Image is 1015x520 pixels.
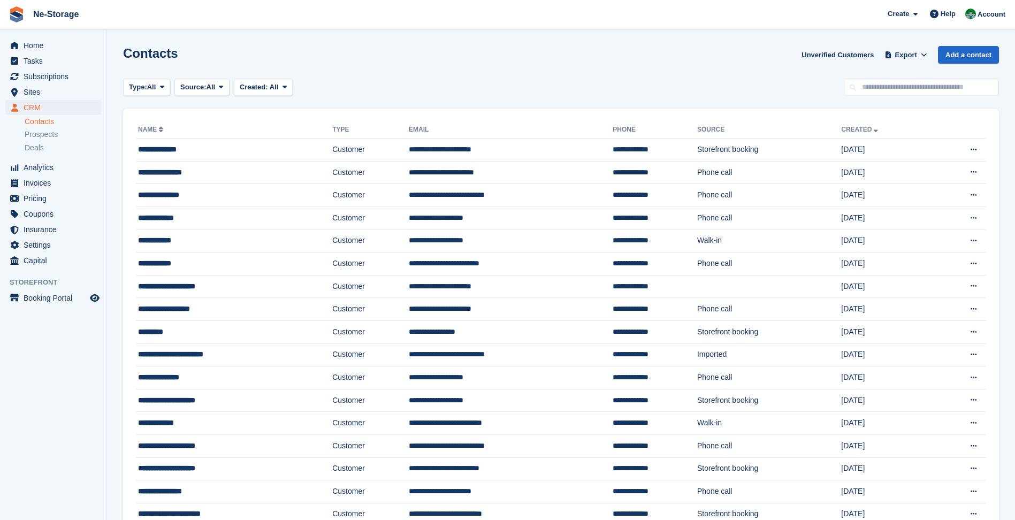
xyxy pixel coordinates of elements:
[697,343,841,366] td: Imported
[697,207,841,230] td: Phone call
[5,69,101,84] a: menu
[841,230,933,253] td: [DATE]
[5,85,101,100] a: menu
[697,434,841,457] td: Phone call
[882,46,929,64] button: Export
[180,82,206,93] span: Source:
[332,480,409,503] td: Customer
[123,46,178,60] h1: Contacts
[147,82,156,93] span: All
[29,5,83,23] a: Ne-Storage
[332,275,409,298] td: Customer
[841,457,933,480] td: [DATE]
[5,290,101,305] a: menu
[841,434,933,457] td: [DATE]
[5,222,101,237] a: menu
[332,457,409,480] td: Customer
[895,50,917,60] span: Export
[965,9,976,19] img: Charlotte Nesbitt
[5,238,101,253] a: menu
[24,38,88,53] span: Home
[697,480,841,503] td: Phone call
[841,389,933,412] td: [DATE]
[9,6,25,22] img: stora-icon-8386f47178a22dfd0bd8f6a31ec36ba5ce8667c1dd55bd0f319d3a0aa187defe.svg
[841,139,933,162] td: [DATE]
[332,389,409,412] td: Customer
[24,191,88,206] span: Pricing
[174,79,230,96] button: Source: All
[24,238,88,253] span: Settings
[24,222,88,237] span: Insurance
[888,9,909,19] span: Create
[941,9,956,19] span: Help
[332,121,409,139] th: Type
[25,117,101,127] a: Contacts
[332,207,409,230] td: Customer
[24,175,88,190] span: Invoices
[88,292,101,304] a: Preview store
[129,82,147,93] span: Type:
[240,83,268,91] span: Created:
[25,143,44,153] span: Deals
[841,207,933,230] td: [DATE]
[697,139,841,162] td: Storefront booking
[697,366,841,389] td: Phone call
[841,253,933,276] td: [DATE]
[24,69,88,84] span: Subscriptions
[25,142,101,154] a: Deals
[332,184,409,207] td: Customer
[697,320,841,343] td: Storefront booking
[697,412,841,435] td: Walk-in
[697,121,841,139] th: Source
[5,53,101,68] a: menu
[24,253,88,268] span: Capital
[24,160,88,175] span: Analytics
[332,434,409,457] td: Customer
[841,480,933,503] td: [DATE]
[841,161,933,184] td: [DATE]
[123,79,170,96] button: Type: All
[207,82,216,93] span: All
[841,412,933,435] td: [DATE]
[5,100,101,115] a: menu
[332,412,409,435] td: Customer
[5,175,101,190] a: menu
[697,253,841,276] td: Phone call
[841,184,933,207] td: [DATE]
[5,207,101,221] a: menu
[841,343,933,366] td: [DATE]
[24,100,88,115] span: CRM
[841,320,933,343] td: [DATE]
[332,139,409,162] td: Customer
[841,298,933,321] td: [DATE]
[332,298,409,321] td: Customer
[138,126,165,133] a: Name
[332,366,409,389] td: Customer
[409,121,613,139] th: Email
[5,191,101,206] a: menu
[5,38,101,53] a: menu
[697,389,841,412] td: Storefront booking
[938,46,999,64] a: Add a contact
[332,253,409,276] td: Customer
[697,161,841,184] td: Phone call
[697,230,841,253] td: Walk-in
[332,230,409,253] td: Customer
[24,53,88,68] span: Tasks
[697,184,841,207] td: Phone call
[841,366,933,389] td: [DATE]
[697,298,841,321] td: Phone call
[5,253,101,268] a: menu
[24,207,88,221] span: Coupons
[25,129,58,140] span: Prospects
[841,275,933,298] td: [DATE]
[613,121,697,139] th: Phone
[24,85,88,100] span: Sites
[797,46,878,64] a: Unverified Customers
[25,129,101,140] a: Prospects
[332,161,409,184] td: Customer
[697,457,841,480] td: Storefront booking
[841,126,880,133] a: Created
[270,83,279,91] span: All
[234,79,293,96] button: Created: All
